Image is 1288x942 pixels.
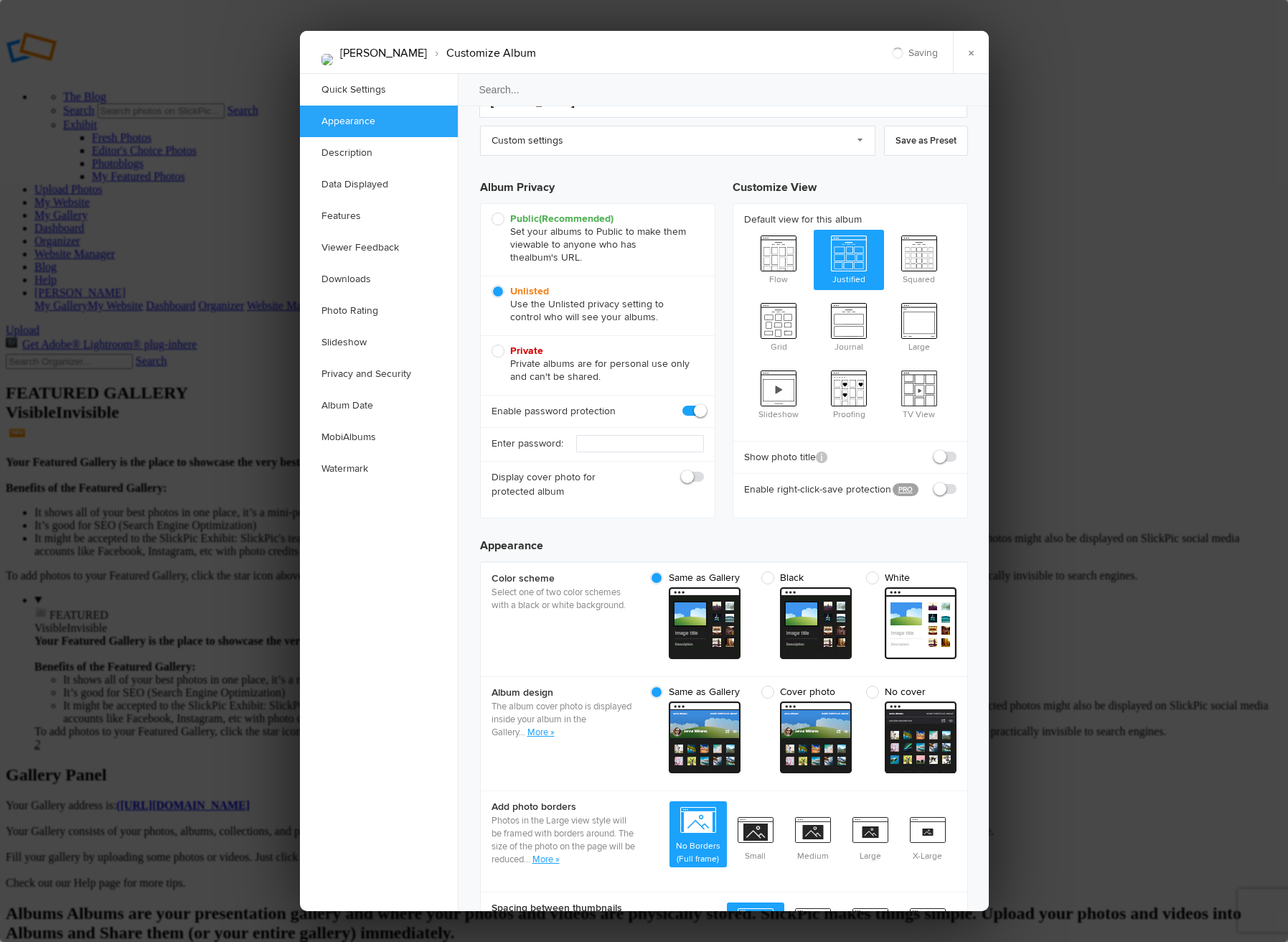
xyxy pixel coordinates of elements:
a: PRO [893,483,918,496]
b: Private [510,345,543,357]
span: Slideshow [744,365,814,422]
span: .. [521,727,527,738]
span: Same as Gallery [650,572,740,584]
b: Enable right-click-save protection [744,482,882,497]
li: [PERSON_NAME] [340,41,427,65]
a: More » [527,727,555,738]
span: Journal [814,297,884,355]
h3: Customize View [733,167,968,203]
a: Viewer Feedback [300,232,458,264]
b: Album design [492,686,635,700]
span: Flow [744,230,814,287]
b: Spacing between thumbnails [492,901,635,915]
span: cover From gallery - dark [669,701,741,773]
a: Photo Rating [300,295,458,327]
span: Private albums are for personal use only and can't be shared. [492,345,697,383]
a: MobiAlbums [300,421,458,453]
p: Select one of two color schemes with a black or white background. [492,586,635,612]
a: × [953,31,989,74]
p: The album cover photo is displayed inside your album in the Gallery. [492,700,635,739]
span: ... [524,854,532,865]
a: Privacy and Security [300,358,458,390]
span: Cover photo [761,686,845,699]
span: Large [884,297,954,355]
span: Same as Gallery [650,686,740,699]
a: Watermark [300,453,458,485]
span: Justified [814,230,884,287]
span: Medium [784,811,842,864]
b: Public [510,213,614,225]
input: Search... [457,73,991,106]
span: Small [727,811,784,864]
span: X-Large [899,811,956,864]
span: Squared [884,230,954,287]
a: Save as Preset [884,126,968,156]
span: Large [842,811,899,864]
b: Unlisted [510,285,549,297]
a: Quick Settings [300,74,458,106]
a: Appearance [300,106,458,137]
span: album's URL. [525,251,582,264]
a: Data Displayed [300,169,458,200]
b: Display cover photo for protected album [492,470,629,499]
span: No Borders (Full frame) [669,801,727,867]
span: TV View [884,365,954,422]
span: cover From gallery - dark [780,701,852,773]
a: Features [300,200,458,232]
li: Customize Album [427,41,536,65]
a: Slideshow [300,327,458,358]
p: Photos in the Large view style will be framed with borders around. The size of the photo on the p... [492,814,635,866]
span: Black [761,572,845,584]
h3: Album Privacy [480,167,715,203]
b: Default view for this album [744,213,956,227]
a: More » [532,854,560,865]
a: Custom settings [480,126,875,156]
span: White [866,572,949,584]
b: Show photo title [744,450,827,465]
a: Album Date [300,390,458,421]
span: Grid [744,297,814,355]
span: Set your albums to Public to make them viewable to anyone who has the [492,213,697,264]
a: Downloads [300,264,458,295]
a: Description [300,137,458,169]
img: Dale_Chosewood_K5_2025-26Kings_Acad_Individuals-125-Edit.jpg [321,54,333,65]
span: Proofing [814,365,884,422]
h3: Appearance [480,526,968,554]
i: (Recommended) [539,213,614,225]
b: Enter password: [492,437,563,451]
span: Use the Unlisted privacy setting to control who will see your albums. [492,285,697,324]
span: cover From gallery - dark [885,701,956,773]
b: Enable password protection [492,404,616,419]
b: Add photo borders [492,800,635,814]
b: Color scheme [492,572,635,586]
span: No cover [866,686,949,699]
